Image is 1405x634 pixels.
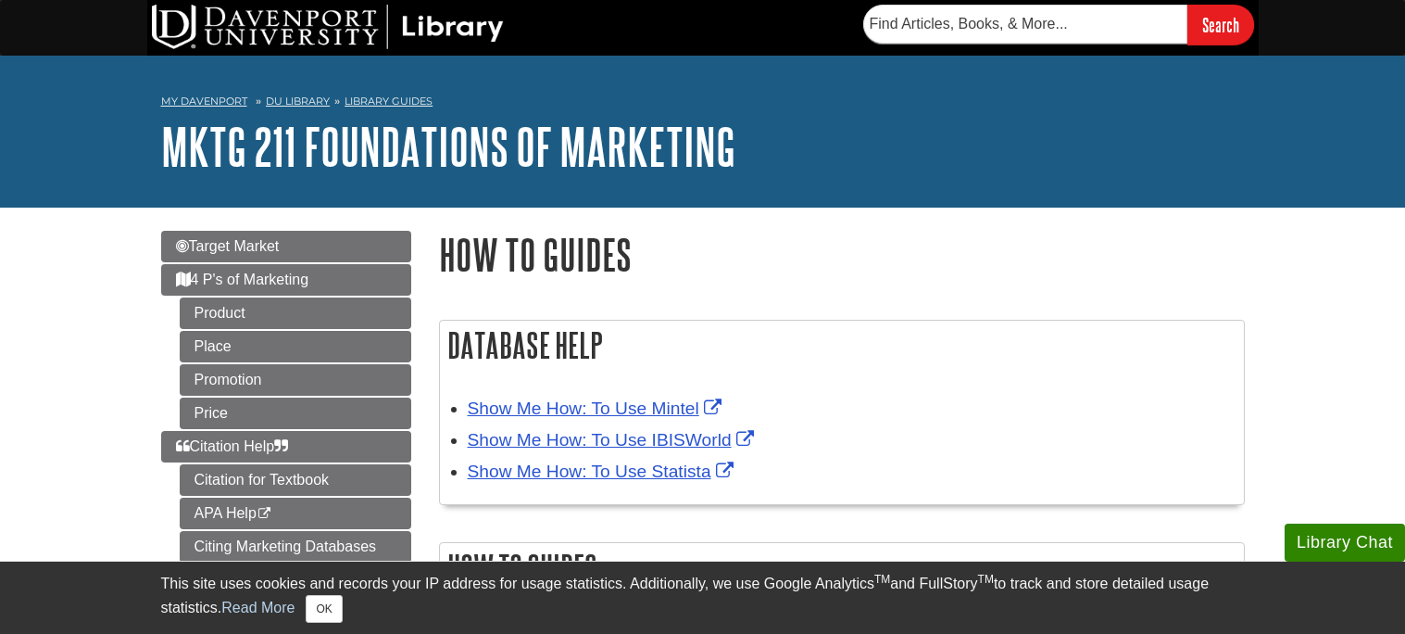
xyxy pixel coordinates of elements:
a: Link opens in new window [468,399,726,418]
i: This link opens in a new window [257,508,272,520]
a: Citation Help [161,431,411,463]
a: My Davenport [161,94,247,109]
a: Product [180,298,411,329]
button: Library Chat [1285,524,1405,562]
a: 4 P's of Marketing [161,264,411,296]
h1: How To Guides [439,231,1245,278]
h2: How To Guides [440,543,1244,592]
a: Price [180,398,411,429]
input: Search [1187,5,1254,44]
button: Close [306,595,342,623]
div: This site uses cookies and records your IP address for usage statistics. Additionally, we use Goo... [161,573,1245,623]
a: Library Guides [345,95,433,108]
a: Place [180,331,411,362]
h2: Database Help [440,321,1244,370]
a: APA Help [180,498,411,529]
sup: TM [874,573,890,586]
a: MKTG 211 Foundations of Marketing [161,118,735,175]
span: Target Market [176,238,280,254]
a: DU Library [266,95,330,108]
sup: TM [978,573,994,586]
a: Target Market [161,231,411,262]
form: Searches DU Library's articles, books, and more [863,5,1254,44]
a: Citation for Textbook [180,464,411,496]
span: Citation Help [176,438,289,454]
span: 4 P's of Marketing [176,272,309,287]
a: Promotion [180,364,411,396]
input: Find Articles, Books, & More... [863,5,1187,44]
nav: breadcrumb [161,89,1245,119]
a: Link opens in new window [468,430,759,450]
a: Citing Marketing Databases [180,531,411,563]
a: Read More [221,600,295,615]
img: DU Library [152,5,504,49]
a: Link opens in new window [468,462,738,481]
